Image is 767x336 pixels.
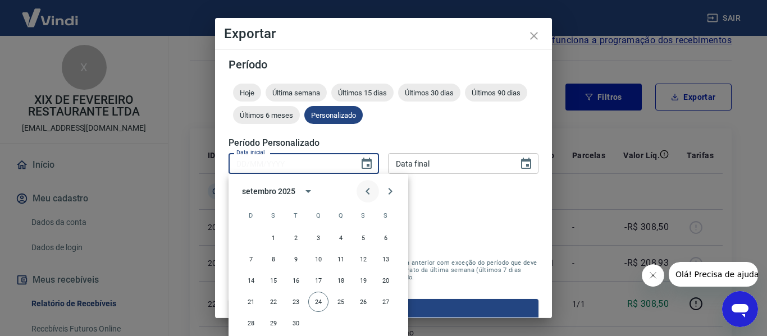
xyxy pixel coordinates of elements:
[241,292,261,312] button: 21
[465,89,527,97] span: Últimos 90 dias
[353,249,373,269] button: 12
[357,180,379,202] button: Previous month
[722,291,758,327] iframe: Botão para abrir a janela de mensagens
[266,89,327,97] span: Última semana
[353,292,373,312] button: 26
[308,249,328,269] button: 10
[304,111,363,119] span: Personalizado
[233,111,300,119] span: Últimos 6 meses
[242,186,295,197] div: setembro 2025
[376,204,396,227] span: sábado
[266,84,327,102] div: Última semana
[353,270,373,291] button: 19
[241,313,261,333] button: 28
[355,153,378,175] button: Choose date
[286,249,306,269] button: 9
[331,89,394,97] span: Últimos 15 dias
[331,204,351,227] span: quinta-feira
[331,292,351,312] button: 25
[236,148,265,157] label: Data inicial
[286,313,306,333] button: 30
[376,270,396,291] button: 20
[331,270,351,291] button: 18
[308,270,328,291] button: 17
[286,204,306,227] span: terça-feira
[331,228,351,248] button: 4
[263,204,284,227] span: segunda-feira
[233,89,261,97] span: Hoje
[388,153,510,174] input: DD/MM/YYYY
[233,84,261,102] div: Hoje
[376,228,396,248] button: 6
[286,270,306,291] button: 16
[7,8,94,17] span: Olá! Precisa de ajuda?
[331,249,351,269] button: 11
[224,27,543,40] h4: Exportar
[229,137,538,149] h5: Período Personalizado
[263,292,284,312] button: 22
[263,228,284,248] button: 1
[241,270,261,291] button: 14
[233,106,300,124] div: Últimos 6 meses
[263,270,284,291] button: 15
[521,22,547,49] button: close
[353,204,373,227] span: sexta-feira
[241,249,261,269] button: 7
[398,89,460,97] span: Últimos 30 dias
[515,153,537,175] button: Choose date
[669,262,758,287] iframe: Mensagem da empresa
[263,249,284,269] button: 8
[379,180,401,202] button: Next month
[304,106,363,124] div: Personalizado
[642,264,664,287] iframe: Fechar mensagem
[353,228,373,248] button: 5
[229,153,351,174] input: DD/MM/YYYY
[465,84,527,102] div: Últimos 90 dias
[299,182,318,201] button: calendar view is open, switch to year view
[308,292,328,312] button: 24
[376,249,396,269] button: 13
[286,228,306,248] button: 2
[229,59,538,70] h5: Período
[308,228,328,248] button: 3
[241,204,261,227] span: domingo
[308,204,328,227] span: quarta-feira
[331,84,394,102] div: Últimos 15 dias
[376,292,396,312] button: 27
[263,313,284,333] button: 29
[398,84,460,102] div: Últimos 30 dias
[286,292,306,312] button: 23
